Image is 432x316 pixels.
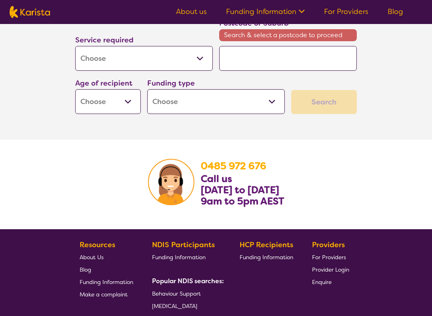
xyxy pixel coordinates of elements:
[152,251,221,263] a: Funding Information
[152,302,197,310] span: [MEDICAL_DATA]
[388,7,403,16] a: Blog
[312,254,346,261] span: For Providers
[147,78,195,88] label: Funding type
[240,240,293,250] b: HCP Recipients
[152,300,221,312] a: [MEDICAL_DATA]
[148,159,194,205] img: Karista Client Service
[312,278,332,286] span: Enquire
[324,7,368,16] a: For Providers
[152,287,221,300] a: Behaviour Support
[80,240,115,250] b: Resources
[240,254,293,261] span: Funding Information
[201,160,266,172] a: 0485 972 676
[80,278,133,286] span: Funding Information
[312,251,349,263] a: For Providers
[152,277,224,285] b: Popular NDIS searches:
[219,46,357,71] input: Type
[219,29,357,41] span: Search & select a postcode to proceed
[201,184,279,196] b: [DATE] to [DATE]
[80,251,133,263] a: About Us
[312,240,345,250] b: Providers
[240,251,293,263] a: Funding Information
[80,288,133,300] a: Make a complaint
[176,7,207,16] a: About us
[80,263,133,276] a: Blog
[396,282,421,307] iframe: Chat Window
[201,172,232,185] b: Call us
[80,276,133,288] a: Funding Information
[75,78,132,88] label: Age of recipient
[312,263,349,276] a: Provider Login
[152,290,201,297] span: Behaviour Support
[152,240,215,250] b: NDIS Participants
[80,291,128,298] span: Make a complaint
[201,195,284,208] b: 9am to 5pm AEST
[226,7,305,16] a: Funding Information
[80,266,91,273] span: Blog
[219,18,289,28] label: Postcode or Suburb
[312,266,349,273] span: Provider Login
[312,276,349,288] a: Enquire
[152,254,206,261] span: Funding Information
[80,254,104,261] span: About Us
[75,35,134,45] label: Service required
[10,6,50,18] img: Karista logo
